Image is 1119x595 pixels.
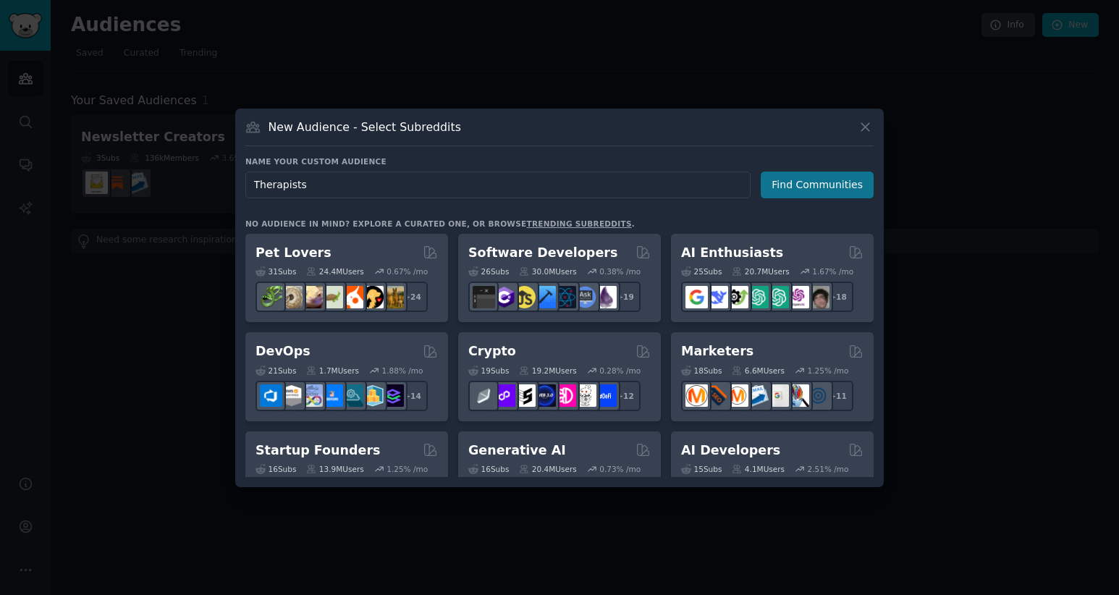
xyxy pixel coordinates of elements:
div: 6.6M Users [732,366,785,376]
div: 1.7M Users [306,366,359,376]
img: defi_ [594,384,617,407]
img: platformengineering [341,384,363,407]
img: dogbreed [381,286,404,308]
img: bigseo [706,384,728,407]
img: software [473,286,495,308]
img: AWS_Certified_Experts [280,384,303,407]
div: 18 Sub s [681,366,722,376]
img: Docker_DevOps [300,384,323,407]
img: DeepSeek [706,286,728,308]
h2: Generative AI [468,442,566,460]
img: ethstaker [513,384,536,407]
img: googleads [767,384,789,407]
div: + 14 [397,381,428,411]
img: OpenAIDev [787,286,809,308]
img: iOSProgramming [533,286,556,308]
img: DevOpsLinks [321,384,343,407]
img: ethfinance [473,384,495,407]
div: 25 Sub s [681,266,722,277]
img: aws_cdk [361,384,384,407]
div: 0.28 % /mo [599,366,641,376]
img: PetAdvice [361,286,384,308]
img: elixir [594,286,617,308]
h2: Pet Lovers [256,244,332,262]
img: OnlineMarketing [807,384,829,407]
h2: Crypto [468,342,516,360]
button: Find Communities [761,172,874,198]
div: 0.73 % /mo [599,464,641,474]
div: + 19 [610,282,641,312]
img: 0xPolygon [493,384,515,407]
img: AskMarketing [726,384,748,407]
input: Pick a short name, like "Digital Marketers" or "Movie-Goers" [245,172,751,198]
div: 0.38 % /mo [599,266,641,277]
div: + 11 [823,381,853,411]
img: content_marketing [685,384,708,407]
h2: Startup Founders [256,442,380,460]
h2: Marketers [681,342,753,360]
img: GoogleGeminiAI [685,286,708,308]
div: 2.51 % /mo [808,464,849,474]
div: + 24 [397,282,428,312]
div: 1.88 % /mo [382,366,423,376]
div: 31 Sub s [256,266,296,277]
div: 30.0M Users [519,266,576,277]
h2: AI Developers [681,442,780,460]
img: ballpython [280,286,303,308]
img: CryptoNews [574,384,596,407]
div: 20.4M Users [519,464,576,474]
img: web3 [533,384,556,407]
div: 1.67 % /mo [812,266,853,277]
img: chatgpt_promptDesign [746,286,769,308]
img: learnjavascript [513,286,536,308]
div: 1.25 % /mo [387,464,428,474]
img: azuredevops [260,384,282,407]
div: 1.25 % /mo [808,366,849,376]
img: csharp [493,286,515,308]
div: 15 Sub s [681,464,722,474]
img: turtle [321,286,343,308]
div: 16 Sub s [256,464,296,474]
h2: Software Developers [468,244,617,262]
img: AskComputerScience [574,286,596,308]
div: 20.7M Users [732,266,789,277]
div: 16 Sub s [468,464,509,474]
img: cockatiel [341,286,363,308]
img: MarketingResearch [787,384,809,407]
div: 4.1M Users [732,464,785,474]
div: No audience in mind? Explore a curated one, or browse . [245,219,635,229]
h3: New Audience - Select Subreddits [269,119,461,135]
img: herpetology [260,286,282,308]
div: 19.2M Users [519,366,576,376]
div: 26 Sub s [468,266,509,277]
img: AItoolsCatalog [726,286,748,308]
img: Emailmarketing [746,384,769,407]
div: + 18 [823,282,853,312]
div: 24.4M Users [306,266,363,277]
h3: Name your custom audience [245,156,874,166]
img: reactnative [554,286,576,308]
div: 13.9M Users [306,464,363,474]
img: defiblockchain [554,384,576,407]
img: ArtificalIntelligence [807,286,829,308]
div: 0.67 % /mo [387,266,428,277]
h2: AI Enthusiasts [681,244,783,262]
a: trending subreddits [526,219,631,228]
div: + 12 [610,381,641,411]
img: PlatformEngineers [381,384,404,407]
h2: DevOps [256,342,311,360]
img: chatgpt_prompts_ [767,286,789,308]
div: 19 Sub s [468,366,509,376]
div: 21 Sub s [256,366,296,376]
img: leopardgeckos [300,286,323,308]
